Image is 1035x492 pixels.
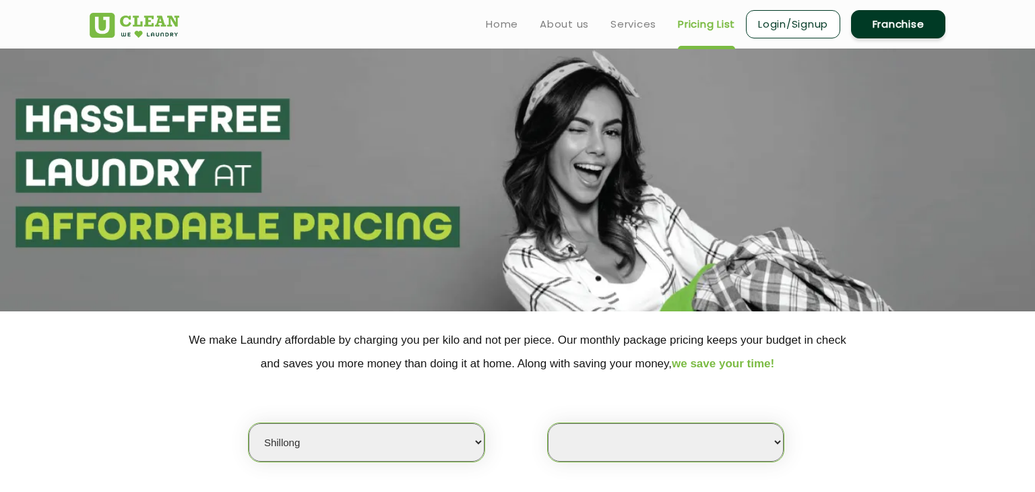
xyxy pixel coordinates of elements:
a: Franchise [851,10,945,38]
a: Login/Signup [746,10,840,38]
a: Services [610,16,656,32]
span: we save your time! [672,357,774,370]
p: We make Laundry affordable by charging you per kilo and not per piece. Our monthly package pricin... [90,328,945,375]
a: Pricing List [678,16,735,32]
img: UClean Laundry and Dry Cleaning [90,13,179,38]
a: Home [486,16,518,32]
a: About us [540,16,589,32]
